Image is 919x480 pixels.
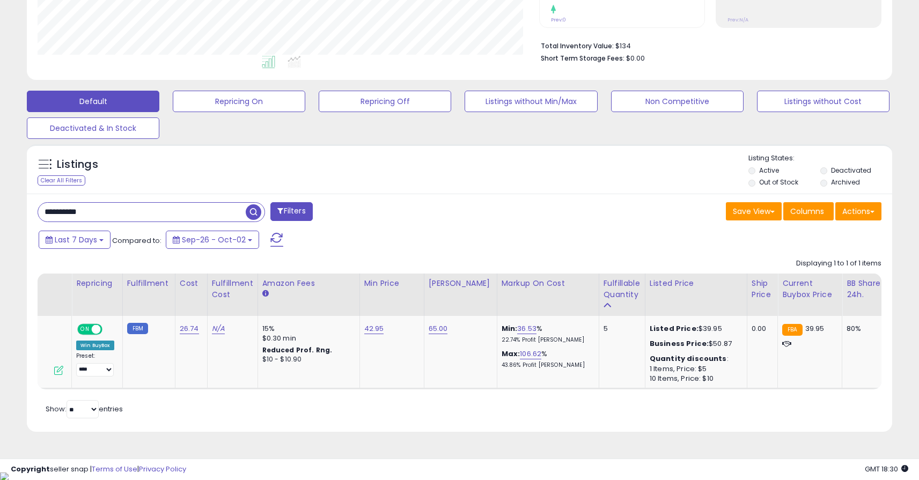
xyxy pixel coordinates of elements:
span: ON [78,325,92,334]
div: Amazon Fees [262,278,355,289]
div: Min Price [364,278,420,289]
p: Listing States: [748,153,892,164]
button: Actions [835,202,881,220]
b: Quantity discounts [650,353,727,364]
small: Prev: 0 [551,17,566,23]
b: Listed Price: [650,323,699,334]
div: % [502,324,591,344]
b: Total Inventory Value: [541,41,614,50]
div: Fulfillable Quantity [604,278,641,300]
div: $0.30 min [262,334,351,343]
small: Prev: N/A [727,17,748,23]
div: : [650,354,739,364]
th: The percentage added to the cost of goods (COGS) that forms the calculator for Min & Max prices. [497,274,599,316]
b: Business Price: [650,338,709,349]
div: % [502,349,591,369]
div: 15% [262,324,351,334]
span: Last 7 Days [55,234,97,245]
a: Privacy Policy [139,464,186,474]
span: Columns [790,206,824,217]
label: Deactivated [831,166,871,175]
div: Ship Price [752,278,773,300]
li: $134 [541,39,873,51]
strong: Copyright [11,464,50,474]
div: Win BuyBox [76,341,114,350]
button: Non Competitive [611,91,744,112]
div: 0.00 [752,324,769,334]
div: Preset: [76,352,114,376]
div: 5 [604,324,637,334]
div: $39.95 [650,324,739,334]
div: seller snap | | [11,464,186,475]
div: 1 Items, Price: $5 [650,364,739,374]
span: 2025-10-12 18:30 GMT [865,464,908,474]
div: 80% [847,324,882,334]
div: Cost [180,278,203,289]
a: 65.00 [429,323,448,334]
small: Amazon Fees. [262,289,269,299]
b: Reduced Prof. Rng. [262,345,333,355]
span: $0.00 [626,53,645,63]
small: FBA [782,324,802,336]
button: Deactivated & In Stock [27,117,159,139]
button: Listings without Min/Max [465,91,597,112]
b: Min: [502,323,518,334]
button: Listings without Cost [757,91,889,112]
button: Repricing On [173,91,305,112]
div: Current Buybox Price [782,278,837,300]
b: Short Term Storage Fees: [541,54,624,63]
label: Archived [831,178,860,187]
div: Listed Price [650,278,742,289]
button: Default [27,91,159,112]
div: Clear All Filters [38,175,85,186]
h5: Listings [57,157,98,172]
a: 36.53 [517,323,536,334]
div: Fulfillment [127,278,171,289]
button: Columns [783,202,834,220]
button: Sep-26 - Oct-02 [166,231,259,249]
div: BB Share 24h. [847,278,886,300]
a: Terms of Use [92,464,137,474]
div: Fulfillment Cost [212,278,253,300]
div: Displaying 1 to 1 of 1 items [796,259,881,269]
span: Show: entries [46,404,123,414]
a: 42.95 [364,323,384,334]
span: OFF [101,325,118,334]
div: Markup on Cost [502,278,594,289]
span: 39.95 [805,323,825,334]
div: $50.87 [650,339,739,349]
span: Compared to: [112,235,161,246]
button: Last 7 Days [39,231,111,249]
div: $10 - $10.90 [262,355,351,364]
div: 10 Items, Price: $10 [650,374,739,383]
a: 26.74 [180,323,199,334]
p: 22.74% Profit [PERSON_NAME] [502,336,591,344]
label: Out of Stock [759,178,798,187]
div: Repricing [76,278,118,289]
button: Save View [726,202,782,220]
button: Repricing Off [319,91,451,112]
p: 43.86% Profit [PERSON_NAME] [502,361,591,369]
a: 106.62 [520,349,541,359]
small: FBM [127,323,148,334]
b: Max: [502,349,520,359]
button: Filters [270,202,312,221]
span: Sep-26 - Oct-02 [182,234,246,245]
label: Active [759,166,779,175]
a: N/A [212,323,225,334]
div: [PERSON_NAME] [429,278,492,289]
